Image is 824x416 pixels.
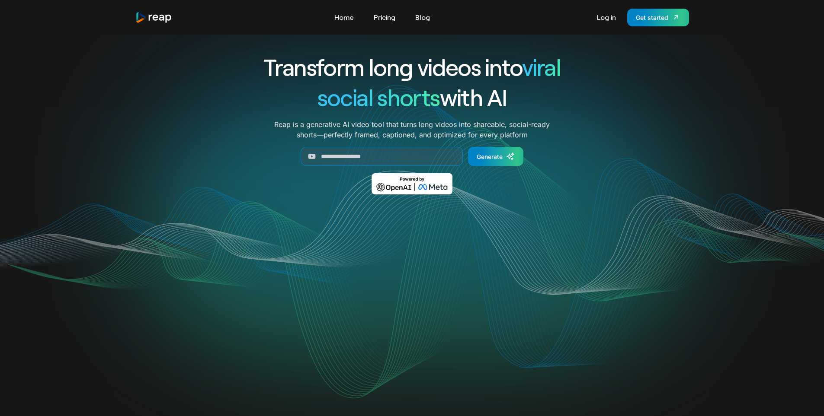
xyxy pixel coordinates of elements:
[522,53,561,81] span: viral
[232,82,592,112] h1: with AI
[477,152,503,161] div: Generate
[369,10,400,24] a: Pricing
[232,147,592,166] form: Generate Form
[232,52,592,82] h1: Transform long videos into
[238,207,586,381] video: Your browser does not support the video tag.
[330,10,358,24] a: Home
[468,147,523,166] a: Generate
[274,119,550,140] p: Reap is a generative AI video tool that turns long videos into shareable, social-ready shorts—per...
[627,9,689,26] a: Get started
[372,173,452,194] img: Powered by OpenAI & Meta
[135,12,173,23] a: home
[593,10,620,24] a: Log in
[317,83,440,111] span: social shorts
[636,13,668,22] div: Get started
[135,12,173,23] img: reap logo
[411,10,434,24] a: Blog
